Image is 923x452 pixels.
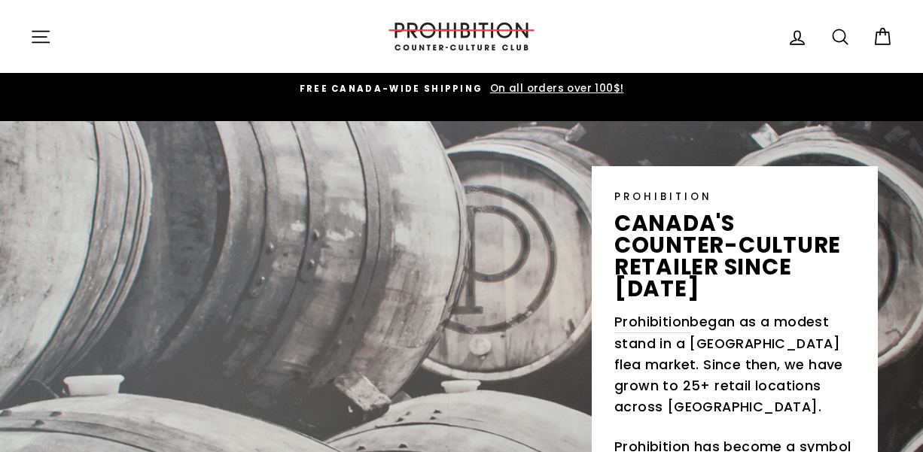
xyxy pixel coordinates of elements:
p: PROHIBITION [614,189,855,205]
a: FREE CANADA-WIDE SHIPPING On all orders over 100$! [34,80,889,97]
img: PROHIBITION COUNTER-CULTURE CLUB [386,23,537,50]
a: Prohibition [614,311,690,333]
p: canada's counter-culture retailer since [DATE] [614,212,855,300]
p: began as a modest stand in a [GEOGRAPHIC_DATA] flea market. Since then, we have grown to 25+ reta... [614,311,855,418]
span: FREE CANADA-WIDE SHIPPING [300,83,483,95]
span: On all orders over 100$! [486,81,624,96]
